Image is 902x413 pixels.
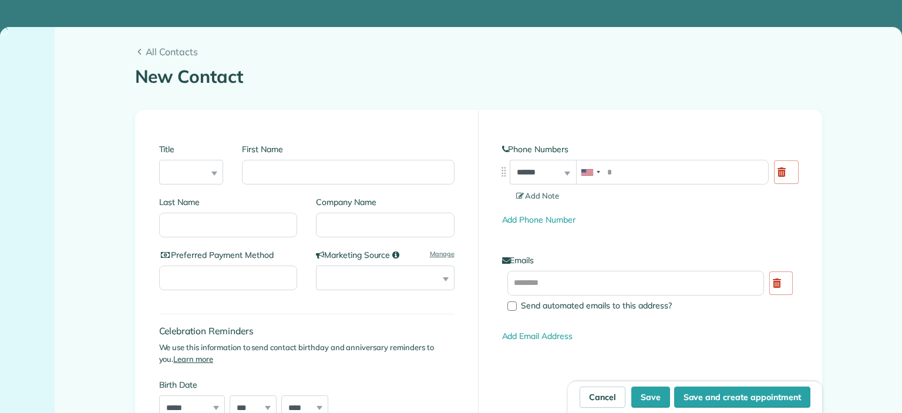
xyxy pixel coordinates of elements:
[135,67,822,86] h1: New Contact
[580,387,625,408] a: Cancel
[159,342,455,365] p: We use this information to send contact birthday and anniversary reminders to you.
[502,214,575,225] a: Add Phone Number
[577,160,604,184] div: United States: +1
[516,191,560,200] span: Add Note
[631,387,670,408] button: Save
[159,249,298,261] label: Preferred Payment Method
[159,196,298,208] label: Last Name
[159,379,356,391] label: Birth Date
[173,354,213,364] a: Learn more
[502,254,798,266] label: Emails
[502,331,573,341] a: Add Email Address
[146,45,822,59] span: All Contacts
[316,249,455,261] label: Marketing Source
[242,143,454,155] label: First Name
[430,249,455,259] a: Manage
[135,45,822,59] a: All Contacts
[159,326,455,336] h4: Celebration Reminders
[521,300,672,311] span: Send automated emails to this address?
[674,387,810,408] button: Save and create appointment
[316,196,455,208] label: Company Name
[159,143,224,155] label: Title
[497,166,510,178] img: drag_indicator-119b368615184ecde3eda3c64c821f6cf29d3e2b97b89ee44bc31753036683e5.png
[502,143,798,155] label: Phone Numbers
